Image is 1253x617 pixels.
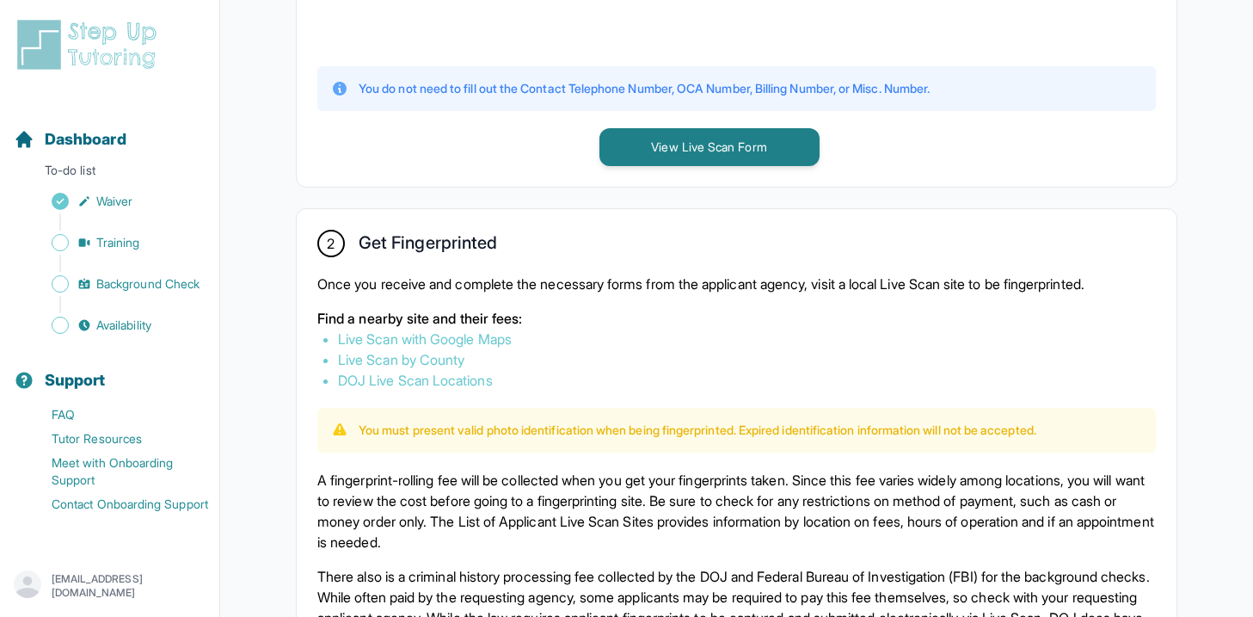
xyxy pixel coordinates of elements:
p: [EMAIL_ADDRESS][DOMAIN_NAME] [52,572,206,600]
a: Tutor Resources [14,427,219,451]
a: Availability [14,313,219,337]
a: View Live Scan Form [599,138,820,155]
span: Waiver [96,193,132,210]
a: DOJ Live Scan Locations [338,372,493,389]
span: Availability [96,317,151,334]
a: Background Check [14,272,219,296]
p: To-do list [7,162,212,186]
a: Meet with Onboarding Support [14,451,219,492]
p: You must present valid photo identification when being fingerprinted. Expired identification info... [359,422,1036,439]
p: Find a nearby site and their fees: [317,308,1156,329]
p: A fingerprint-rolling fee will be collected when you get your fingerprints taken. Since this fee ... [317,470,1156,552]
img: logo [14,17,167,72]
a: Live Scan by County [338,351,464,368]
button: [EMAIL_ADDRESS][DOMAIN_NAME] [14,571,206,602]
span: Support [45,368,106,392]
a: Dashboard [14,127,126,151]
p: You do not need to fill out the Contact Telephone Number, OCA Number, Billing Number, or Misc. Nu... [359,80,930,97]
a: Training [14,231,219,255]
a: FAQ [14,403,219,427]
p: Once you receive and complete the necessary forms from the applicant agency, visit a local Live S... [317,274,1156,294]
span: Training [96,234,140,251]
a: Waiver [14,189,219,213]
h2: Get Fingerprinted [359,232,497,260]
a: Contact Onboarding Support [14,492,219,516]
span: Dashboard [45,127,126,151]
a: Live Scan with Google Maps [338,330,512,348]
span: 2 [327,233,335,254]
button: View Live Scan Form [599,128,820,166]
span: Background Check [96,275,200,293]
button: Dashboard [7,100,212,158]
button: Support [7,341,212,399]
